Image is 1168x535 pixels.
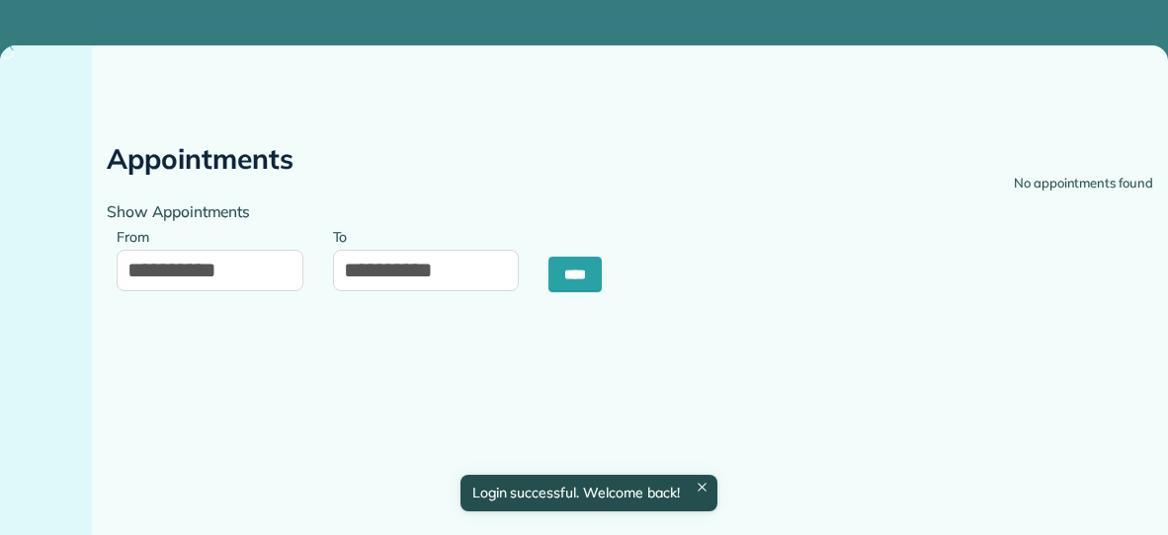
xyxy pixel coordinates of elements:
label: From [117,217,159,254]
div: Login successful. Welcome back! [459,475,716,511]
label: To [333,217,358,254]
h4: Show Appointments [107,203,616,220]
div: No appointments found [1014,174,1153,193]
h2: Appointments [107,144,293,175]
